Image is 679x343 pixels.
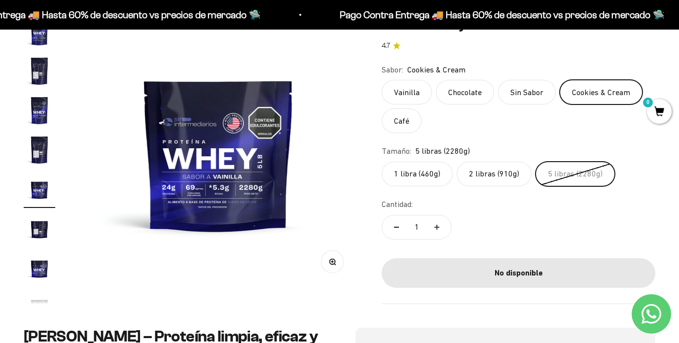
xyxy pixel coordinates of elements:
a: 0 [647,107,672,118]
img: Proteína Whey [24,173,55,205]
button: Ir al artículo 7 [24,55,55,90]
button: No disponible [382,258,655,288]
input: Otra (por favor especifica) [33,148,203,165]
button: Enviar [161,170,204,187]
div: País de origen de ingredientes [12,89,204,106]
span: 5 libras (2280g) [415,145,470,158]
button: Ir al artículo 9 [24,134,55,169]
div: Comparativa con otros productos similares [12,128,204,145]
img: Proteína Whey [24,95,55,126]
button: Ir al artículo 8 [24,95,55,129]
span: Cookies & Cream [407,64,465,76]
button: Reducir cantidad [382,215,411,239]
mark: 0 [642,97,654,108]
legend: Sabor: [382,64,403,76]
button: Ir al artículo 10 [24,173,55,208]
legend: Tamaño: [382,145,411,158]
a: 4.74.7 de 5.0 estrellas [382,40,655,51]
button: Ir al artículo 11 [24,213,55,247]
label: Cantidad: [382,198,413,211]
button: Aumentar cantidad [423,215,451,239]
button: Ir al artículo 6 [24,16,55,50]
img: Proteína Whey [79,8,358,287]
img: Proteína Whey [24,252,55,284]
span: Enviar [162,170,203,187]
img: Proteína Whey [24,134,55,166]
img: Proteína Whey [24,55,55,87]
img: Proteína Whey [24,16,55,47]
span: 4.7 [382,40,390,51]
button: Ir al artículo 12 [24,252,55,287]
img: Proteína Whey [24,213,55,244]
button: Ir al artículo 13 [24,292,55,326]
p: Pago Contra Entrega 🚚 Hasta 60% de descuento vs precios de mercado 🛸 [306,7,631,23]
div: Detalles sobre ingredientes "limpios" [12,69,204,86]
div: No disponible [401,267,636,279]
div: Certificaciones de calidad [12,108,204,126]
img: Proteína Whey [24,292,55,323]
p: Para decidirte a comprar este suplemento, ¿qué información específica sobre su pureza, origen o c... [12,16,204,61]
